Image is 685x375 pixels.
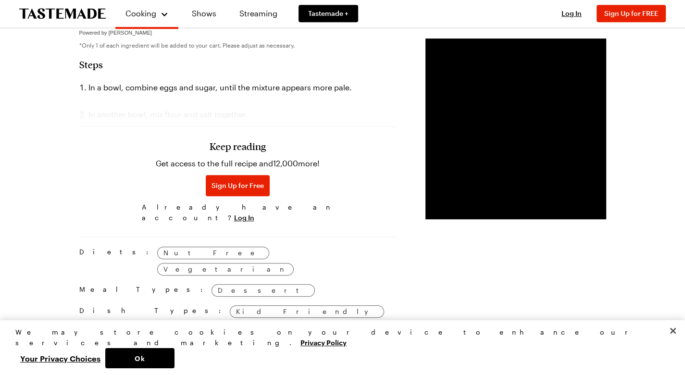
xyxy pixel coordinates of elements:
span: Nut Free [163,248,263,258]
a: Dessert [212,284,315,297]
h3: Keep reading [210,140,266,152]
span: Kid Friendly [236,306,378,317]
p: Get access to the full recipe and 12,000 more! [156,158,320,169]
a: Vegetarian [157,263,294,275]
a: Nut Free [157,247,269,259]
a: To Tastemade Home Page [19,8,106,19]
span: Dish Types: [79,305,226,334]
button: Cooking [125,4,169,23]
span: Log In [561,9,582,17]
button: Sign Up for FREE [597,5,666,22]
button: Log In [234,213,254,223]
a: Tastemade + [299,5,358,22]
a: More information about your privacy, opens in a new tab [300,337,347,347]
button: Your Privacy Choices [15,348,105,368]
span: Dessert [218,285,309,296]
li: In a bowl, combine eggs and sugar, until the mixture appears more pale. [79,80,397,95]
h2: Steps [79,59,397,70]
span: Powered by [PERSON_NAME] [79,30,152,36]
span: Diets: [79,247,153,275]
span: Sign Up for Free [212,181,264,190]
video-js: Video Player [425,38,606,219]
div: We may store cookies on your device to enhance our services and marketing. [15,327,661,348]
p: *Only 1 of each ingredient will be added to your cart. Please adjust as necessary. [79,41,397,49]
span: Already have an account? [142,202,334,223]
div: Privacy [15,327,661,368]
span: Meal Types: [79,284,208,297]
span: Tastemade + [308,9,349,18]
button: Sign Up for Free [206,175,270,196]
button: Ok [105,348,174,368]
span: Cooking [125,9,156,18]
a: Powered by [PERSON_NAME] [79,27,152,36]
span: Sign Up for FREE [604,9,658,17]
a: Kid Friendly [230,305,384,318]
button: Log In [552,9,591,18]
button: Close [662,320,684,341]
span: Vegetarian [163,264,287,275]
